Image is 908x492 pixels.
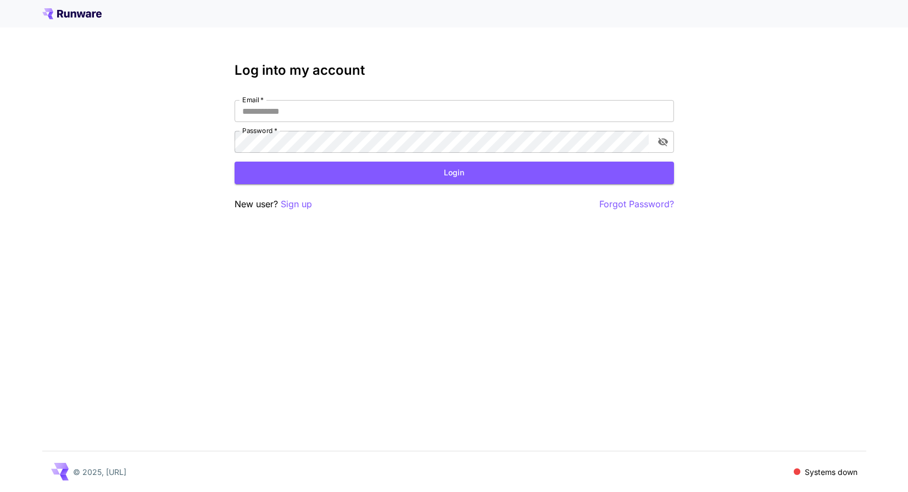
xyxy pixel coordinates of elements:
p: Systems down [805,466,857,478]
button: Forgot Password? [599,197,674,211]
h3: Log into my account [235,63,674,78]
button: toggle password visibility [653,132,673,152]
p: © 2025, [URL] [73,466,126,478]
label: Email [242,95,264,104]
button: Sign up [281,197,312,211]
p: New user? [235,197,312,211]
label: Password [242,126,277,135]
button: Login [235,162,674,184]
